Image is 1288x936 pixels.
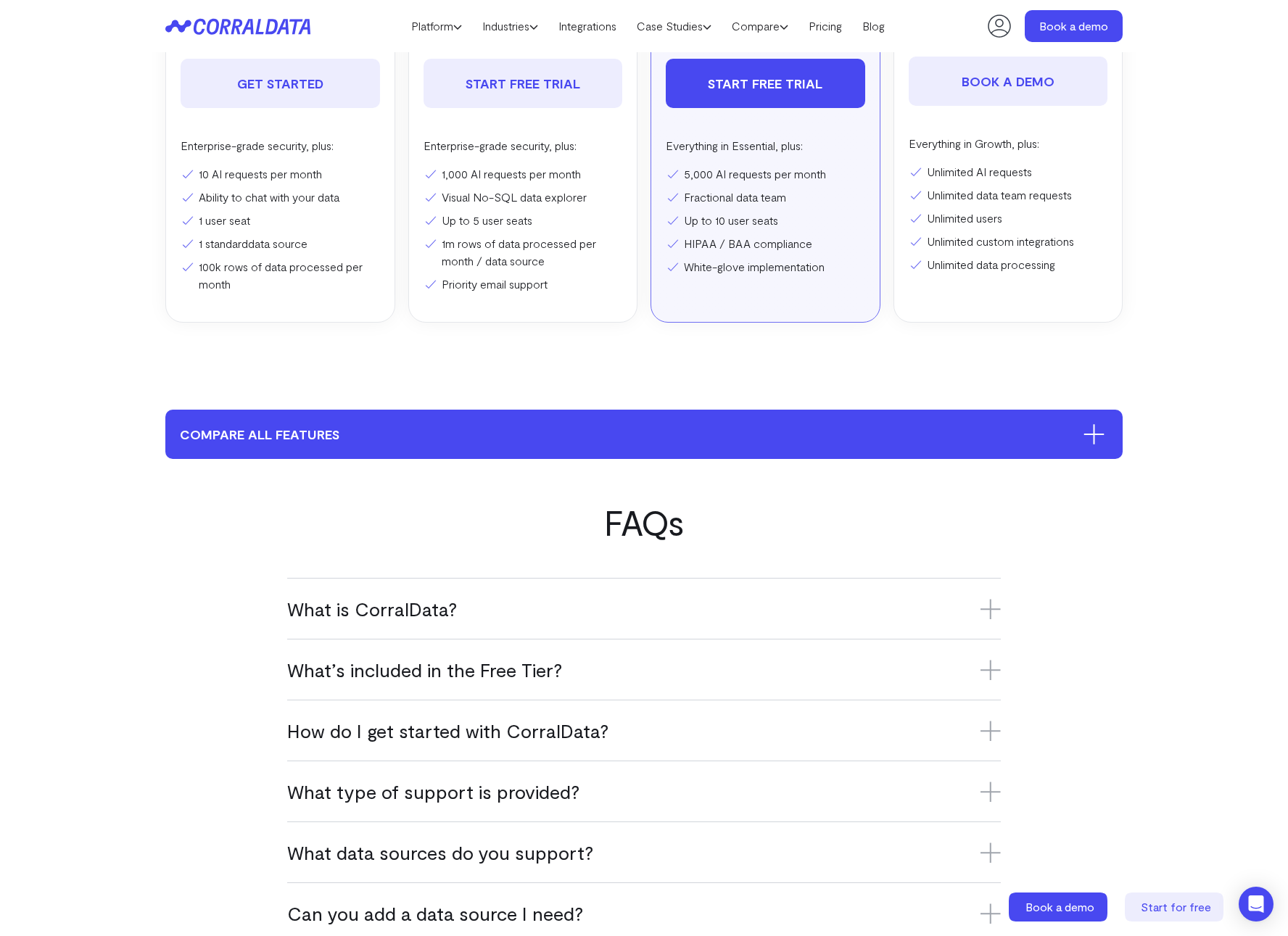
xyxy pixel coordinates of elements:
[1125,892,1226,921] a: Start for free
[548,15,627,37] a: Integrations
[909,57,1108,106] a: Book a demo
[909,163,1108,181] li: Unlimited AI requests
[666,189,865,206] li: Fractional data team
[248,236,307,250] a: data source
[909,135,1108,152] p: Everything in Growth, plus:
[287,718,1001,742] h3: How do I get started with CorralData?
[666,258,865,276] li: White-glove implementation
[909,186,1108,204] li: Unlimited data team requests
[181,59,380,108] a: Get Started
[1009,892,1110,921] a: Book a demo
[181,212,380,229] li: 1 user seat
[666,137,865,154] p: Everything in Essential, plus:
[722,15,798,37] a: Compare
[909,210,1108,227] li: Unlimited users
[424,165,623,183] li: 1,000 AI requests per month
[472,15,548,37] a: Industries
[181,137,380,154] p: Enterprise-grade security, plus:
[165,502,1123,542] h2: FAQs
[287,658,1001,682] h3: What’s included in the Free Tier?
[165,410,1123,459] button: compare all features
[287,779,1001,803] h3: What type of support is provided?
[424,189,623,206] li: Visual No-SQL data explorer
[1141,900,1211,914] span: Start for free
[287,901,1001,925] h3: Can you add a data source I need?
[852,15,895,37] a: Blog
[401,15,472,37] a: Platform
[424,276,623,293] li: Priority email support
[666,212,865,229] li: Up to 10 user seats
[424,235,623,270] li: 1m rows of data processed per month / data source
[287,597,1001,621] h3: What is CorralData?
[424,212,623,229] li: Up to 5 user seats
[1025,900,1094,914] span: Book a demo
[1239,887,1273,921] div: Open Intercom Messenger
[798,15,852,37] a: Pricing
[627,15,722,37] a: Case Studies
[909,256,1108,273] li: Unlimited data processing
[181,235,380,252] li: 1 standard
[1025,10,1123,42] a: Book a demo
[666,235,865,252] li: HIPAA / BAA compliance
[181,189,380,206] li: Ability to chat with your data
[181,258,380,293] li: 100k rows of data processed per month
[181,165,380,183] li: 10 AI requests per month
[666,59,865,108] a: Start free trial
[287,840,1001,864] h3: What data sources do you support?
[909,233,1108,250] li: Unlimited custom integrations
[666,165,865,183] li: 5,000 AI requests per month
[424,59,623,108] a: Start free trial
[424,137,623,154] p: Enterprise-grade security, plus:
